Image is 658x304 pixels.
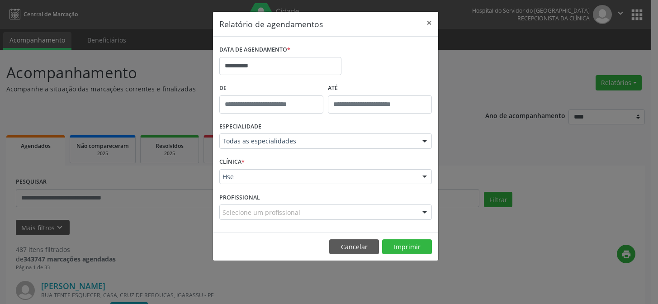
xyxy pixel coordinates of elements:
button: Cancelar [329,239,379,255]
button: Imprimir [382,239,432,255]
label: ESPECIALIDADE [219,120,261,134]
button: Close [420,12,438,34]
h5: Relatório de agendamentos [219,18,323,30]
label: CLÍNICA [219,155,245,169]
span: Hse [222,172,413,181]
label: De [219,81,323,95]
label: PROFISSIONAL [219,190,260,204]
span: Selecione um profissional [222,208,300,217]
span: Todas as especialidades [222,137,413,146]
label: DATA DE AGENDAMENTO [219,43,290,57]
label: ATÉ [328,81,432,95]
